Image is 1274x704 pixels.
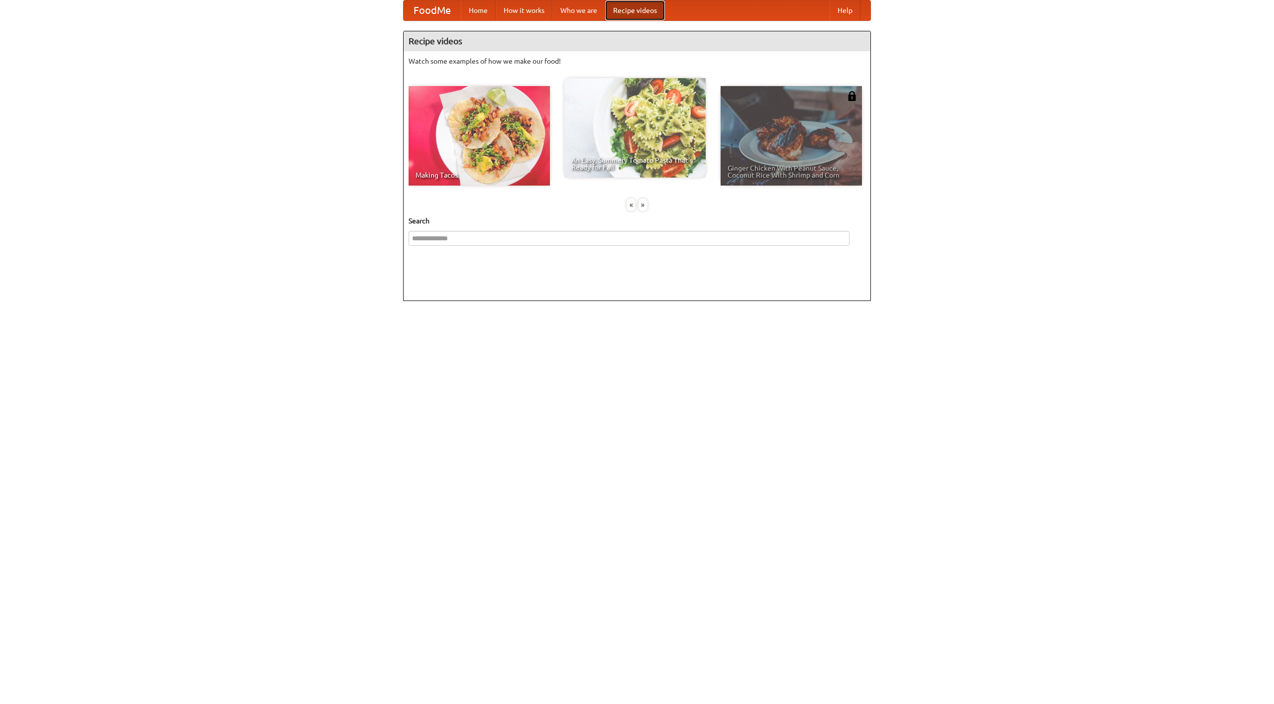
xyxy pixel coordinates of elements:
a: An Easy, Summery Tomato Pasta That's Ready for Fall [564,78,706,178]
h4: Recipe videos [404,31,870,51]
p: Watch some examples of how we make our food! [409,56,865,66]
img: 483408.png [847,91,857,101]
div: « [627,199,636,211]
a: How it works [496,0,552,20]
a: Who we are [552,0,605,20]
a: Recipe videos [605,0,665,20]
a: Making Tacos [409,86,550,186]
h5: Search [409,216,865,226]
a: FoodMe [404,0,461,20]
a: Home [461,0,496,20]
span: Making Tacos [416,172,543,179]
div: » [638,199,647,211]
span: An Easy, Summery Tomato Pasta That's Ready for Fall [571,157,699,171]
a: Help [830,0,860,20]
